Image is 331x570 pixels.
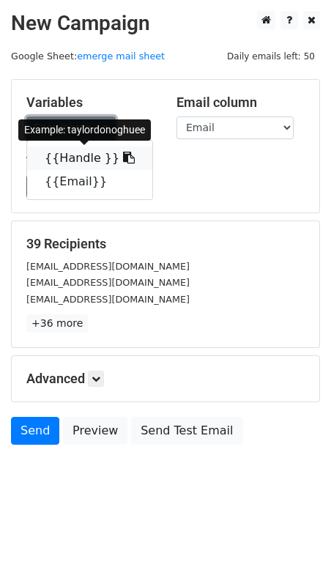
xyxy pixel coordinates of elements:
[26,277,190,288] small: [EMAIL_ADDRESS][DOMAIN_NAME]
[176,95,305,111] h5: Email column
[11,11,320,36] h2: New Campaign
[63,417,127,445] a: Preview
[27,147,152,170] a: {{Handle }}
[131,417,242,445] a: Send Test Email
[258,500,331,570] iframe: Chat Widget
[77,51,165,62] a: emerge mail sheet
[258,500,331,570] div: 聊天小组件
[26,371,305,387] h5: Advanced
[26,236,305,252] h5: 39 Recipients
[18,119,151,141] div: Example: taylordonoghuee
[26,294,190,305] small: [EMAIL_ADDRESS][DOMAIN_NAME]
[11,417,59,445] a: Send
[27,170,152,193] a: {{Email}}
[222,51,320,62] a: Daily emails left: 50
[26,95,155,111] h5: Variables
[11,51,165,62] small: Google Sheet:
[26,314,88,333] a: +36 more
[222,48,320,64] span: Daily emails left: 50
[26,261,190,272] small: [EMAIL_ADDRESS][DOMAIN_NAME]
